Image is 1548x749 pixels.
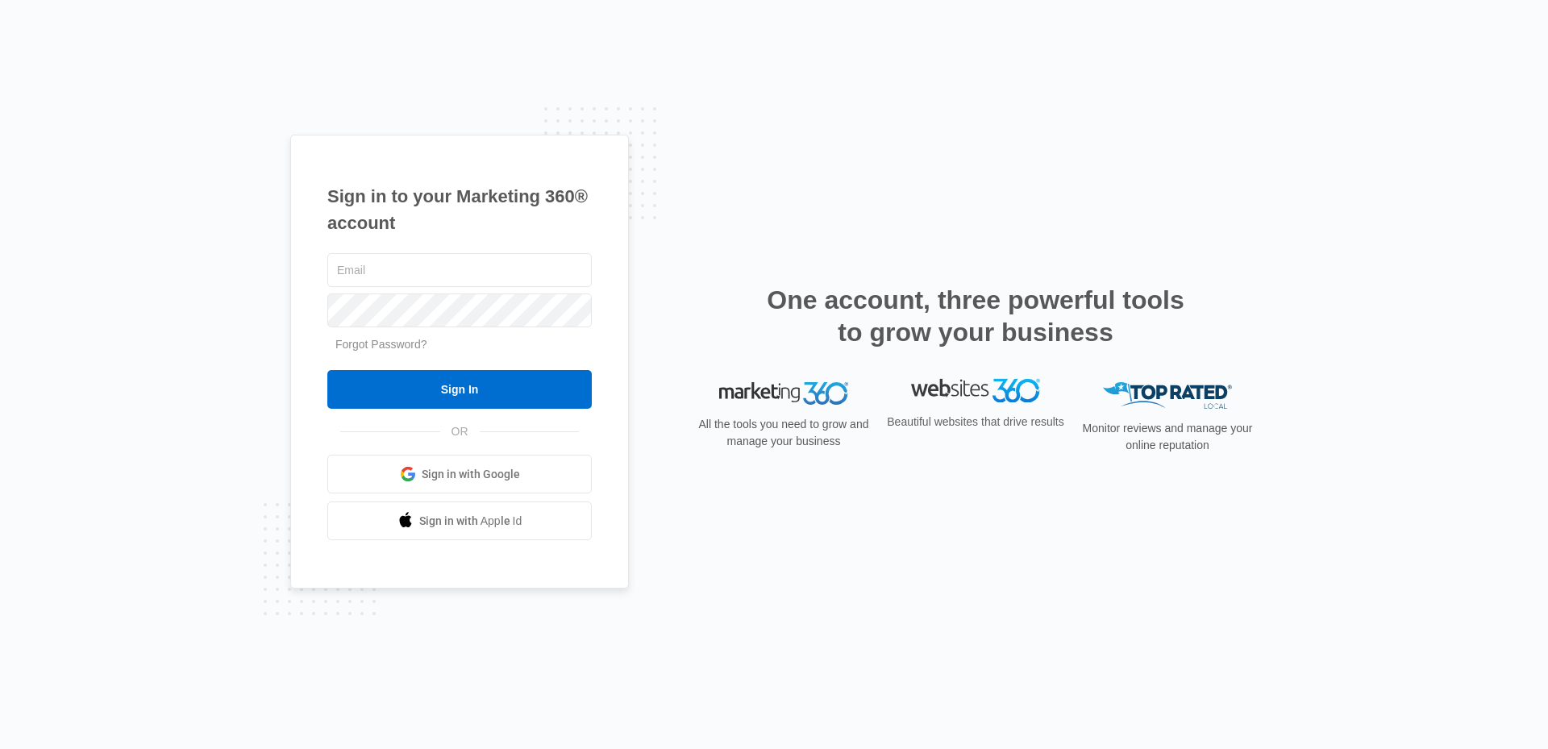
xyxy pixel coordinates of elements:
[762,284,1189,348] h2: One account, three powerful tools to grow your business
[419,513,522,530] span: Sign in with Apple Id
[1103,382,1232,409] img: Top Rated Local
[440,423,480,440] span: OR
[335,338,427,351] a: Forgot Password?
[885,418,1066,435] p: Beautiful websites that drive results
[327,501,592,540] a: Sign in with Apple Id
[327,183,592,236] h1: Sign in to your Marketing 360® account
[422,466,520,483] span: Sign in with Google
[327,455,592,493] a: Sign in with Google
[327,253,592,287] input: Email
[327,370,592,409] input: Sign In
[719,382,848,405] img: Marketing 360
[693,416,874,450] p: All the tools you need to grow and manage your business
[911,382,1040,406] img: Websites 360
[1077,420,1258,454] p: Monitor reviews and manage your online reputation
